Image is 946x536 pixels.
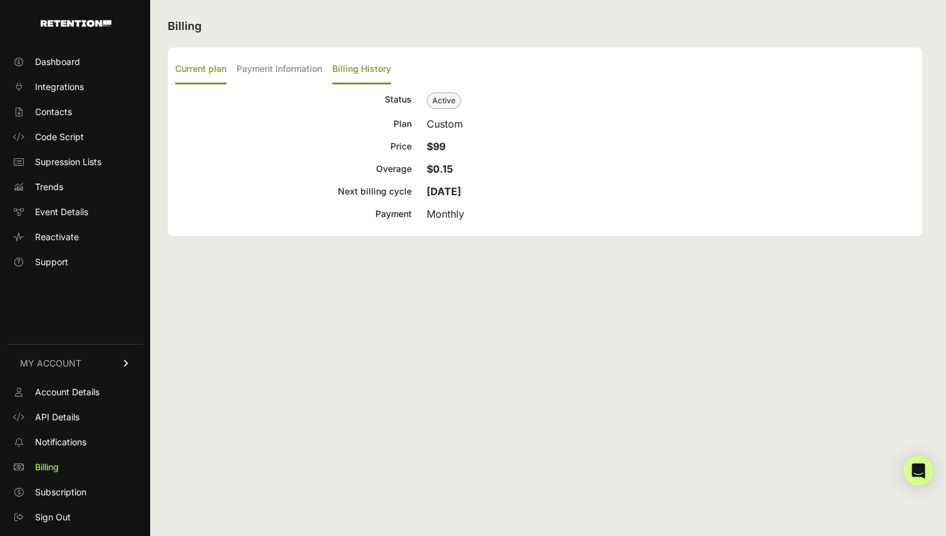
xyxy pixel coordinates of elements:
[427,93,461,109] span: Active
[35,181,63,193] span: Trends
[35,511,71,523] span: Sign Out
[8,127,143,147] a: Code Script
[8,482,143,502] a: Subscription
[427,206,915,221] div: Monthly
[427,163,453,175] strong: $0.15
[175,55,226,84] label: Current plan
[35,81,84,93] span: Integrations
[8,457,143,477] a: Billing
[35,436,86,448] span: Notifications
[903,456,933,486] div: Open Intercom Messenger
[175,92,412,109] div: Status
[8,507,143,527] a: Sign Out
[35,231,79,243] span: Reactivate
[41,20,111,27] img: Retention.com
[20,357,81,370] span: MY ACCOUNT
[8,227,143,247] a: Reactivate
[35,106,72,118] span: Contacts
[427,140,445,153] strong: $99
[236,55,322,84] label: Payment Information
[8,252,143,272] a: Support
[427,116,915,131] div: Custom
[168,18,922,35] h2: Billing
[8,407,143,427] a: API Details
[35,386,99,398] span: Account Details
[35,206,88,218] span: Event Details
[35,486,86,498] span: Subscription
[175,206,412,221] div: Payment
[8,344,143,382] a: MY ACCOUNT
[8,102,143,122] a: Contacts
[175,116,412,131] div: Plan
[35,156,101,168] span: Supression Lists
[35,56,80,68] span: Dashboard
[35,461,59,473] span: Billing
[8,77,143,97] a: Integrations
[35,411,79,423] span: API Details
[8,382,143,402] a: Account Details
[332,55,391,84] label: Billing History
[175,139,412,154] div: Price
[8,202,143,222] a: Event Details
[35,256,68,268] span: Support
[8,52,143,72] a: Dashboard
[427,185,461,198] strong: [DATE]
[8,177,143,197] a: Trends
[175,161,412,176] div: Overage
[8,152,143,172] a: Supression Lists
[35,131,84,143] span: Code Script
[8,432,143,452] a: Notifications
[175,184,412,199] div: Next billing cycle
